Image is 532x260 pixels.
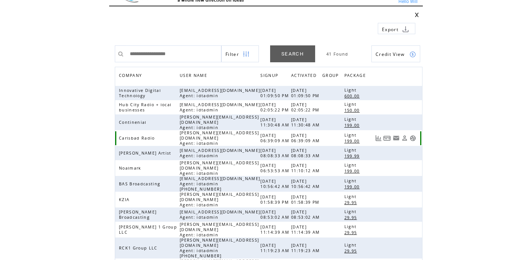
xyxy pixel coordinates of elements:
span: 29.95 [344,215,359,220]
span: [DATE] 08:53:02 AM [260,209,291,220]
span: [DATE] 11:14:39 AM [291,224,322,235]
span: [DATE] 11:19:23 AM [260,243,291,253]
span: [EMAIL_ADDRESS][DOMAIN_NAME] Agent: idtadmin [180,102,260,113]
a: 199.00 [344,168,364,174]
a: 199.00 [344,138,364,144]
span: [PERSON_NAME][EMAIL_ADDRESS][DOMAIN_NAME] Agent: idtadmin [180,192,259,207]
span: Innovative Digital Technology [119,88,161,98]
span: 600.00 [344,93,362,99]
a: View Usage [375,135,382,141]
a: COMPANY [119,73,144,77]
a: 29.95 [344,248,361,254]
a: View Profile [401,135,408,141]
span: USER NAME [180,71,209,82]
span: [PERSON_NAME][EMAIL_ADDRESS][DOMAIN_NAME] Agent: idtadmin [180,114,259,130]
span: PACKAGE [344,71,368,82]
a: Support [410,135,416,141]
a: ACTIVATED [291,71,320,82]
span: [DATE] 01:58:39 PM [260,194,291,205]
span: [DATE] 08:08:33 AM [260,148,291,158]
span: Light [344,242,359,248]
img: credits.png [409,51,416,58]
span: [EMAIL_ADDRESS][DOMAIN_NAME] Agent: idtadmin [180,209,260,220]
span: [DATE] 06:39:09 AM [260,133,291,143]
span: [DATE] 01:09:50 PM [260,88,291,98]
span: [DATE] 08:08:33 AM [291,148,322,158]
span: Export to csv file [382,26,398,33]
span: BAS Broadcasting [119,181,162,186]
span: [DATE] 10:56:42 AM [260,179,291,189]
a: 199.00 [344,183,364,190]
span: Hub City Radio + local businesses [119,102,171,113]
a: USER NAME [180,73,209,77]
span: [PERSON_NAME] Broadcasting [119,209,156,220]
span: [DATE] 06:39:09 AM [291,133,322,143]
span: Noalmark [119,165,143,171]
span: Light [344,178,359,183]
span: Light [344,132,359,138]
span: Light [344,117,359,122]
span: SIGNUP [260,71,280,82]
span: [PERSON_NAME][EMAIL_ADDRESS][DOMAIN_NAME] Agent: idtadmin [180,222,259,237]
a: Filter [221,45,259,62]
span: [DATE] 11:19:23 AM [291,243,322,253]
span: [PERSON_NAME][EMAIL_ADDRESS][DOMAIN_NAME] Agent: idtadmin [PHONE_NUMBER] [180,237,259,258]
span: Light [344,224,359,229]
span: [DATE] 11:30:48 AM [291,117,322,128]
span: [DATE] 02:05:22 PM [260,102,291,113]
span: Show Credits View [376,51,405,57]
span: 29.95 [344,200,359,205]
span: 29.95 [344,248,359,254]
span: GROUP [322,71,341,82]
span: 199.00 [344,184,362,189]
span: [EMAIL_ADDRESS][DOMAIN_NAME] Agent: idtadmin [180,148,260,158]
span: 199.00 [344,168,362,174]
span: [PERSON_NAME][EMAIL_ADDRESS][DOMAIN_NAME] Agent: idtadmin [180,160,259,176]
a: SEARCH [270,45,315,62]
a: 199.00 [344,122,364,128]
img: download.png [402,26,409,33]
span: [DATE] 11:14:39 AM [260,224,291,235]
a: GROUP [322,71,343,82]
span: Continenial [119,120,149,125]
a: 29.95 [344,229,361,236]
a: 600.00 [344,93,364,99]
span: [DATE] 11:30:48 AM [260,117,291,128]
span: Light [344,194,359,199]
a: Resend welcome email to this user [393,135,400,141]
span: Light [344,162,359,168]
span: 199.00 [344,123,362,128]
span: [PERSON_NAME] 1 Group LLC [119,224,177,235]
span: KZIA [119,197,131,202]
span: Light [344,209,359,214]
a: View Bills [383,135,391,141]
span: [EMAIL_ADDRESS][DOMAIN_NAME] Agent: idtadmin [PHONE_NUMBER] [180,176,260,192]
span: [DATE] 01:09:50 PM [291,88,322,98]
span: 199.00 [344,138,362,144]
span: 150.00 [344,108,362,113]
a: PACKAGE [344,71,370,82]
a: Export [378,23,415,34]
span: Light [344,147,359,153]
span: [DATE] 08:53:02 AM [291,209,322,220]
span: Carlsbad Radio [119,135,157,141]
span: [DATE] 02:05:22 PM [291,102,322,113]
a: 199.99 [344,153,364,159]
span: ACTIVATED [291,71,319,82]
span: [PERSON_NAME][EMAIL_ADDRESS][DOMAIN_NAME] Agent: idtadmin [180,130,259,146]
span: 41 Found [326,51,349,57]
a: SIGNUP [260,73,280,77]
span: RCK1 Group LLC [119,245,159,251]
span: [DATE] 06:53:53 AM [260,163,291,173]
a: Credit View [371,45,420,62]
span: 29.95 [344,230,359,235]
span: [DATE] 10:56:42 AM [291,179,322,189]
img: filters.png [243,46,249,63]
span: [DATE] 11:10:12 AM [291,163,322,173]
span: COMPANY [119,71,144,82]
span: [EMAIL_ADDRESS][DOMAIN_NAME] Agent: idtadmin [180,88,260,98]
a: 150.00 [344,107,364,113]
span: [PERSON_NAME] Artist [119,150,173,156]
span: Show filters [225,51,239,57]
a: 29.95 [344,214,361,221]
